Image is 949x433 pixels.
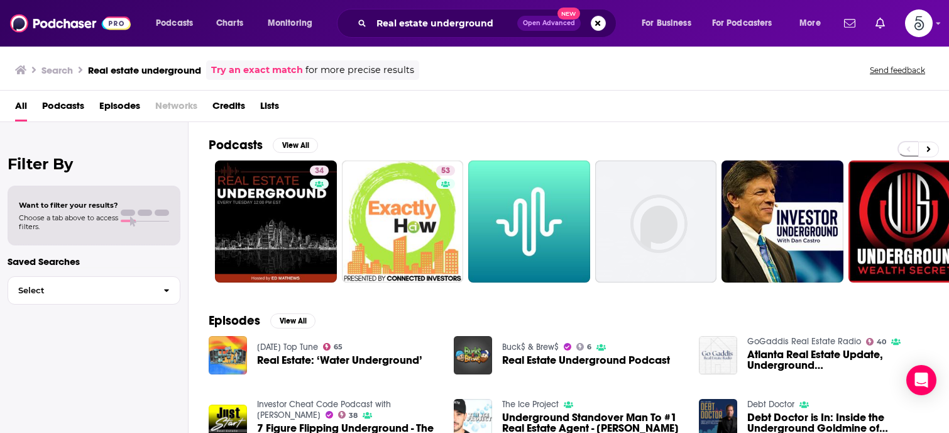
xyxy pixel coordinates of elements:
span: Podcasts [156,14,193,32]
span: 65 [334,344,343,350]
h3: Search [41,64,73,76]
span: Open Advanced [523,20,575,26]
button: Select [8,276,180,305]
span: Monitoring [268,14,312,32]
span: Logged in as Spiral5-G2 [905,9,933,37]
a: PodcastsView All [209,137,318,153]
a: Buck$ & Brew$ [502,342,559,352]
span: Select [8,286,153,295]
span: 40 [877,339,886,345]
button: open menu [147,13,209,33]
span: For Podcasters [712,14,772,32]
a: 53 [436,166,455,176]
button: Send feedback [866,65,929,76]
h3: Real estate underground [88,64,201,76]
img: Atlanta Real Estate Update, Underground Atlanta, Are Prices Going to Decline? [699,336,737,374]
img: Podchaser - Follow, Share and Rate Podcasts [10,11,131,35]
button: open menu [633,13,707,33]
span: For Business [642,14,691,32]
h2: Podcasts [209,137,263,153]
p: Saved Searches [8,256,180,267]
a: Today's Top Tune [257,342,318,352]
div: Search podcasts, credits, & more... [349,9,628,38]
div: Open Intercom Messenger [906,365,936,395]
button: Open AdvancedNew [517,16,581,31]
img: Real Estate: ‘Water Underground’ [209,336,247,374]
span: Choose a tab above to access filters. [19,213,118,231]
a: Real Estate: ‘Water Underground’ [257,355,422,366]
a: Atlanta Real Estate Update, Underground Atlanta, Are Prices Going to Decline? [747,349,929,371]
a: 34 [215,160,337,283]
button: Show profile menu [905,9,933,37]
button: open menu [259,13,329,33]
a: 65 [323,343,343,351]
span: 34 [315,165,324,177]
span: 53 [441,165,450,177]
img: User Profile [905,9,933,37]
input: Search podcasts, credits, & more... [371,13,517,33]
span: 6 [587,344,591,350]
a: 53 [342,160,464,283]
button: View All [270,313,315,329]
span: Charts [216,14,243,32]
a: Show notifications dropdown [839,13,860,34]
a: Credits [212,96,245,121]
a: Real Estate Underground Podcast [502,355,670,366]
a: Charts [208,13,251,33]
a: Show notifications dropdown [870,13,890,34]
a: 40 [866,338,887,346]
a: All [15,96,27,121]
span: More [799,14,821,32]
button: View All [273,138,318,153]
a: 38 [338,411,358,419]
a: Podcasts [42,96,84,121]
span: Want to filter your results? [19,201,118,210]
a: The Ice Project [502,399,559,410]
span: New [557,8,580,20]
a: Debt Doctor [747,399,794,410]
button: open menu [704,13,791,33]
button: open menu [791,13,837,33]
span: Atlanta Real Estate Update, Underground [GEOGRAPHIC_DATA], Are Prices Going to Decline? [747,349,929,371]
a: 34 [310,166,329,176]
h2: Filter By [8,155,180,173]
a: Episodes [99,96,140,121]
a: Investor Cheat Code Podcast with Mike Simmons [257,399,391,420]
span: for more precise results [305,63,414,77]
a: Lists [260,96,279,121]
img: Real Estate Underground Podcast [454,336,492,374]
span: Networks [155,96,197,121]
a: EpisodesView All [209,313,315,329]
a: GoGaddis Real Estate Radio [747,336,861,347]
h2: Episodes [209,313,260,329]
a: 6 [576,343,592,351]
span: 38 [349,413,358,419]
a: Try an exact match [211,63,303,77]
